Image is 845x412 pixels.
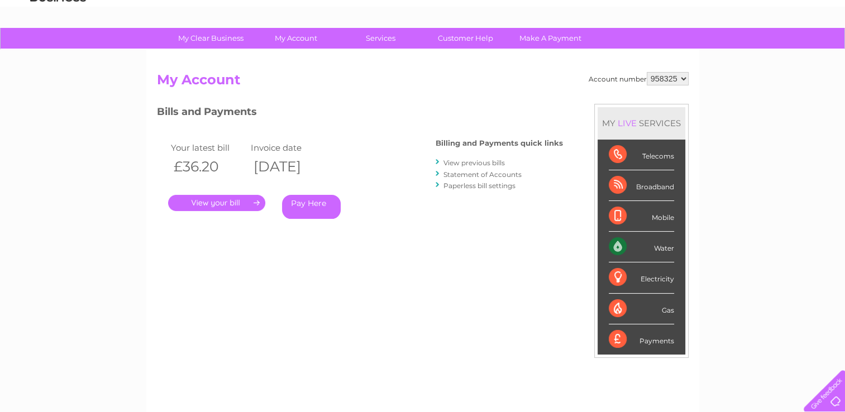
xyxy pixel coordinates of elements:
div: Mobile [609,201,674,232]
a: 0333 014 3131 [634,6,712,20]
th: [DATE] [248,155,328,178]
a: Blog [748,47,764,56]
div: Telecoms [609,140,674,170]
a: My Clear Business [165,28,257,49]
a: Water [648,47,670,56]
a: . [168,195,265,211]
a: My Account [250,28,342,49]
a: Energy [676,47,701,56]
div: Water [609,232,674,262]
a: Telecoms [708,47,741,56]
a: Customer Help [419,28,512,49]
div: Gas [609,294,674,324]
td: Invoice date [248,140,328,155]
a: Paperless bill settings [443,181,515,190]
div: Broadband [609,170,674,201]
td: Your latest bill [168,140,249,155]
a: Pay Here [282,195,341,219]
a: Statement of Accounts [443,170,522,179]
h3: Bills and Payments [157,104,563,123]
th: £36.20 [168,155,249,178]
a: Services [335,28,427,49]
a: Make A Payment [504,28,596,49]
h4: Billing and Payments quick links [436,139,563,147]
div: Clear Business is a trading name of Verastar Limited (registered in [GEOGRAPHIC_DATA] No. 3667643... [159,6,687,54]
a: View previous bills [443,159,505,167]
a: Log out [808,47,834,56]
div: LIVE [615,118,639,128]
div: Electricity [609,262,674,293]
div: MY SERVICES [598,107,685,139]
img: logo.png [30,29,87,63]
a: Contact [771,47,798,56]
h2: My Account [157,72,689,93]
div: Account number [589,72,689,85]
div: Payments [609,324,674,354]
